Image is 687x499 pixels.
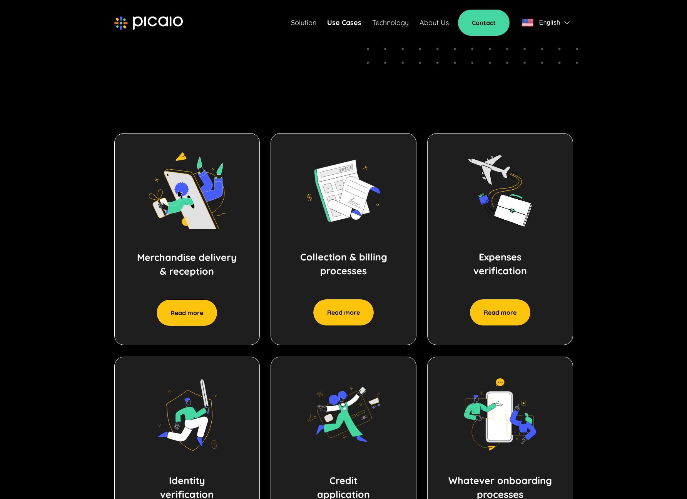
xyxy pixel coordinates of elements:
[420,17,449,28] a: About Us
[539,17,560,28] span: English
[114,16,183,30] img: picaio-logo
[519,15,573,30] button: flagEnglishflag
[522,19,533,27] img: flag
[473,250,527,278] p: Expenses verification
[156,299,217,326] button: Read more
[461,376,538,453] img: image
[300,250,387,278] p: Collection & billing processes
[470,299,531,326] button: Read more
[149,376,226,453] img: image
[305,153,382,229] img: image
[372,17,409,28] a: Technology
[327,17,361,28] a: Use Cases
[291,17,316,28] a: Solution
[461,153,538,229] img: image
[305,376,382,453] img: image
[458,10,510,36] a: Contact
[137,250,237,278] p: Merchandise delivery & reception
[149,152,226,229] img: image
[564,21,570,24] img: flag
[313,299,374,326] button: Read more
